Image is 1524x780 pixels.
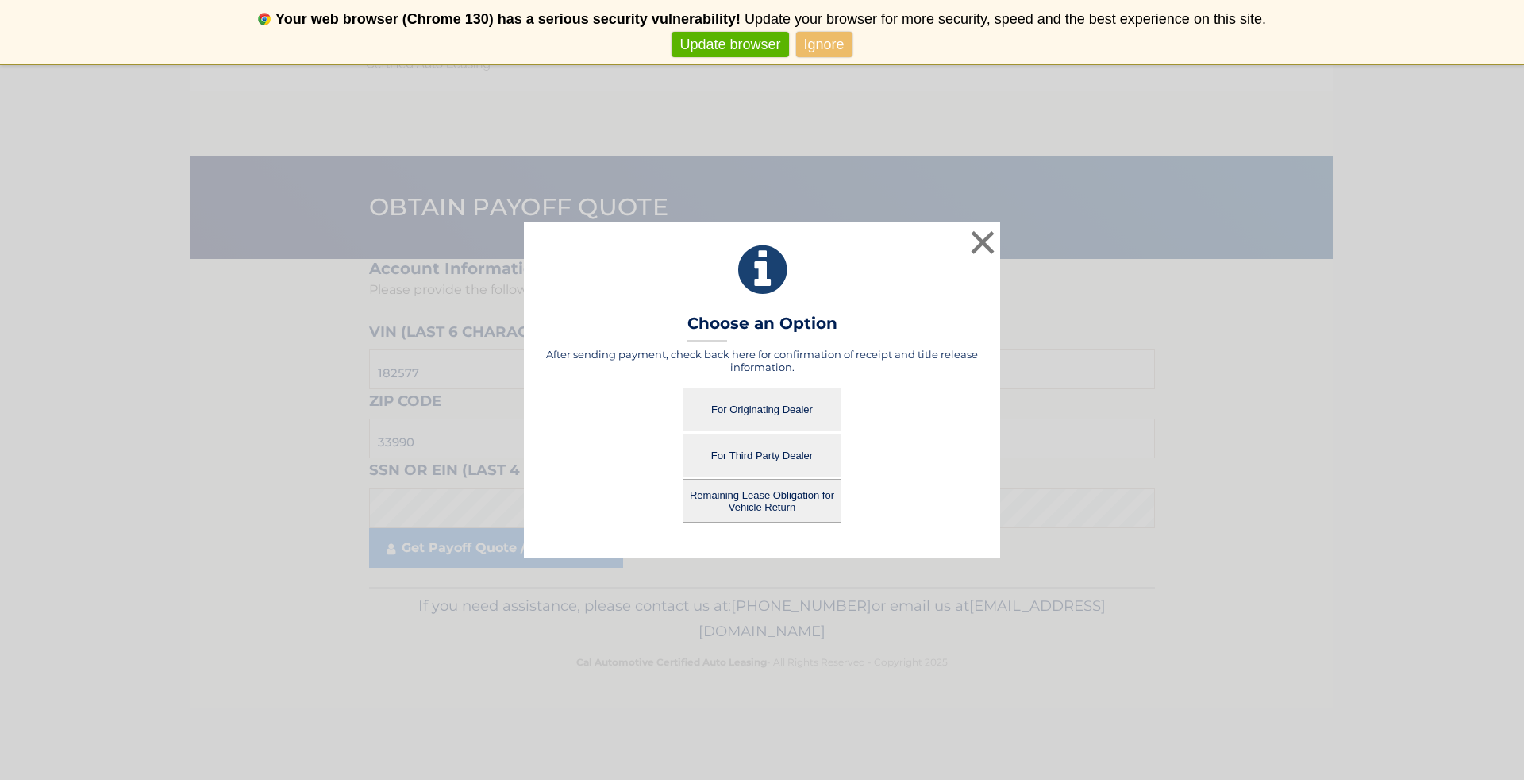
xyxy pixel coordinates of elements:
[672,32,788,58] a: Update browser
[544,348,980,373] h5: After sending payment, check back here for confirmation of receipt and title release information.
[796,32,852,58] a: Ignore
[275,11,741,27] b: Your web browser (Chrome 130) has a serious security vulnerability!
[687,314,837,342] h3: Choose an Option
[967,226,999,258] button: ×
[745,11,1266,27] span: Update your browser for more security, speed and the best experience on this site.
[683,388,841,431] button: For Originating Dealer
[683,434,841,477] button: For Third Party Dealer
[683,479,841,523] button: Remaining Lease Obligation for Vehicle Return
